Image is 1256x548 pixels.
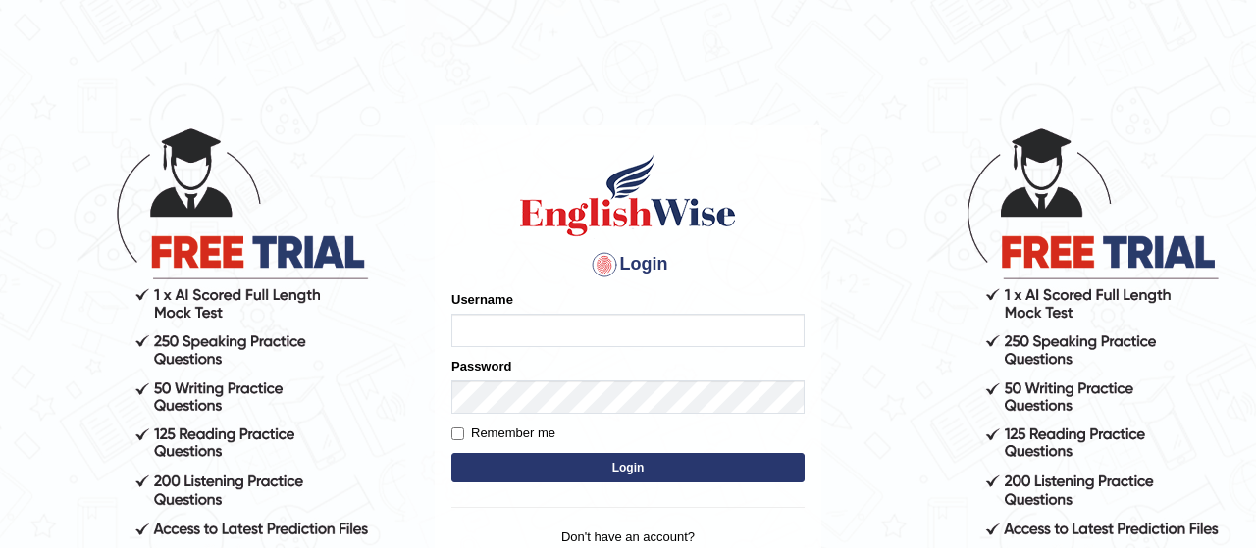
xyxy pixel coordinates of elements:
[451,290,513,309] label: Username
[451,357,511,375] label: Password
[451,423,555,443] label: Remember me
[516,151,740,239] img: Logo of English Wise sign in for intelligent practice with AI
[451,249,805,280] h4: Login
[451,453,805,482] button: Login
[451,427,464,440] input: Remember me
